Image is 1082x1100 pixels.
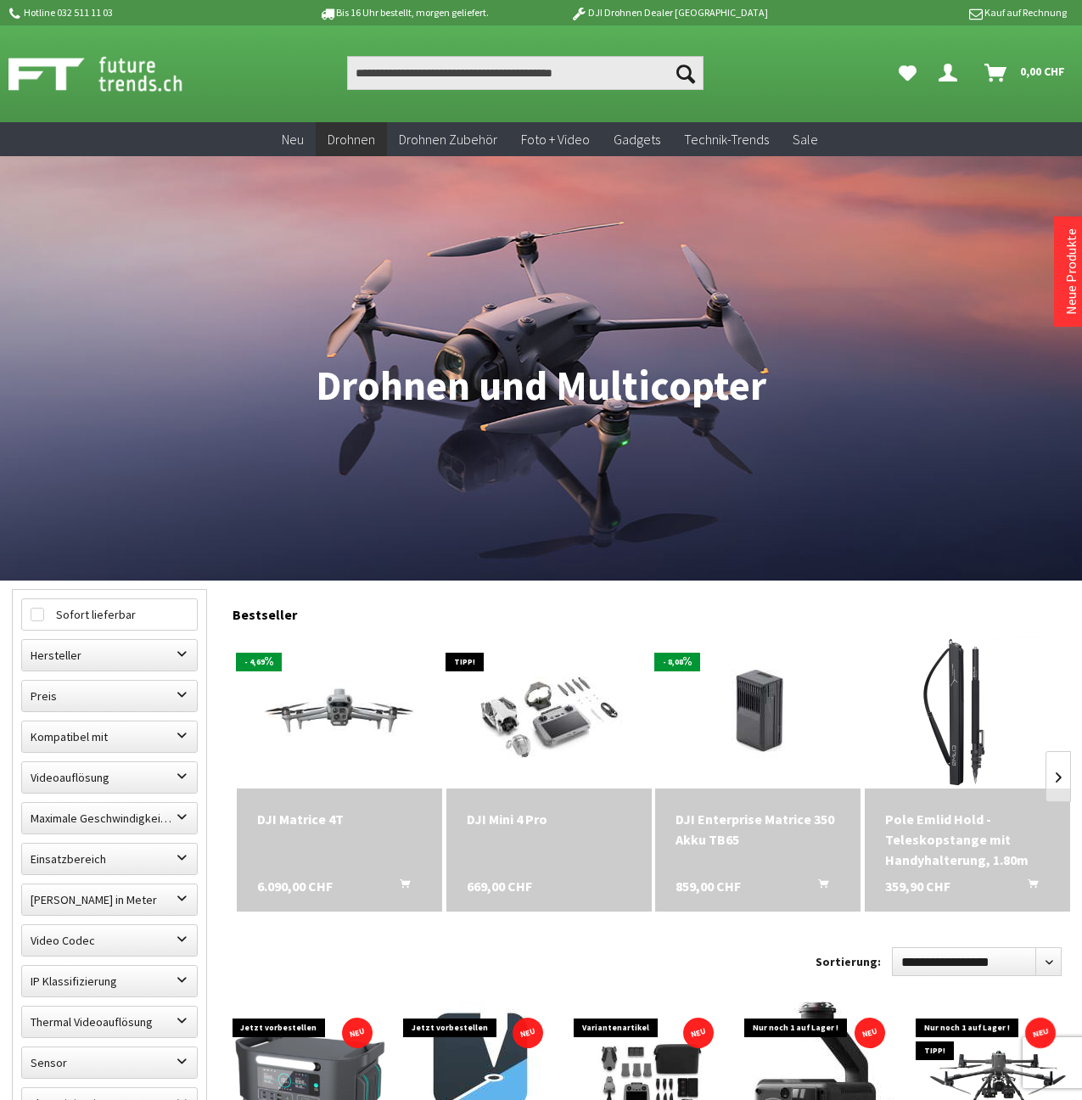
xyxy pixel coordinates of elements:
[684,131,769,148] span: Technik-Trends
[22,721,197,752] label: Kompatibel mit
[885,809,1050,870] a: Pole Emlid Hold - Teleskopstange mit Handyhalterung, 1.80m 359,90 CHF In den Warenkorb
[885,876,950,896] span: 359,90 CHF
[316,122,387,157] a: Drohnen
[536,3,801,23] p: DJI Drohnen Dealer [GEOGRAPHIC_DATA]
[257,876,333,896] span: 6.090,00 CHF
[1020,58,1065,85] span: 0,00 CHF
[668,56,704,90] button: Suchen
[467,876,532,896] span: 669,00 CHF
[22,1007,197,1037] label: Thermal Videoauflösung
[272,3,536,23] p: Bis 16 Uhr bestellt, morgen geliefert.
[7,3,272,23] p: Hotline 032 511 11 03
[1062,228,1079,315] a: Neue Produkte
[399,131,497,148] span: Drohnen Zubehör
[22,844,197,874] label: Einsatzbereich
[22,925,197,956] label: Video Codec
[270,122,316,157] a: Neu
[387,122,509,157] a: Drohnen Zubehör
[891,636,1044,789] img: Pole Emlid Hold - Teleskopstange mit Handyhalterung, 1.80m
[22,762,197,793] label: Videoauflösung
[816,948,881,975] label: Sortierung:
[672,122,781,157] a: Technik-Trends
[379,876,420,898] button: In den Warenkorb
[676,809,840,850] div: DJI Enterprise Matrice 350 Akku TB65
[885,809,1050,870] div: Pole Emlid Hold - Teleskopstange mit Handyhalterung, 1.80m
[22,966,197,996] label: IP Klassifizierung
[781,122,830,157] a: Sale
[1007,876,1048,898] button: In den Warenkorb
[978,56,1074,90] a: Warenkorb
[467,809,631,829] a: DJI Mini 4 Pro 669,00 CHF
[282,131,304,148] span: Neu
[676,876,741,896] span: 859,00 CHF
[793,131,818,148] span: Sale
[22,599,197,630] label: Sofort lieferbar
[8,53,220,95] img: Shop Futuretrends - zur Startseite wechseln
[22,884,197,915] label: Maximale Flughöhe in Meter
[614,131,660,148] span: Gadgets
[802,3,1067,23] p: Kauf auf Rechnung
[237,654,442,769] img: DJI Matrice 4T
[676,809,840,850] a: DJI Enterprise Matrice 350 Akku TB65 859,00 CHF In den Warenkorb
[453,636,644,789] img: DJI Mini 4 Pro
[22,1047,197,1078] label: Sensor
[509,122,602,157] a: Foto + Video
[890,56,925,90] a: Meine Favoriten
[521,131,590,148] span: Foto + Video
[602,122,672,157] a: Gadgets
[663,636,854,789] img: DJI Enterprise Matrice 350 Akku TB65
[22,640,197,671] label: Hersteller
[347,56,703,90] input: Produkt, Marke, Kategorie, EAN, Artikelnummer…
[467,809,631,829] div: DJI Mini 4 Pro
[257,809,422,829] a: DJI Matrice 4T 6.090,00 CHF In den Warenkorb
[257,809,422,829] div: DJI Matrice 4T
[798,876,838,898] button: In den Warenkorb
[22,681,197,711] label: Preis
[12,365,1070,407] h1: Drohnen und Multicopter
[233,589,1070,631] div: Bestseller
[22,803,197,833] label: Maximale Geschwindigkeit in km/h
[932,56,971,90] a: Dein Konto
[328,131,375,148] span: Drohnen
